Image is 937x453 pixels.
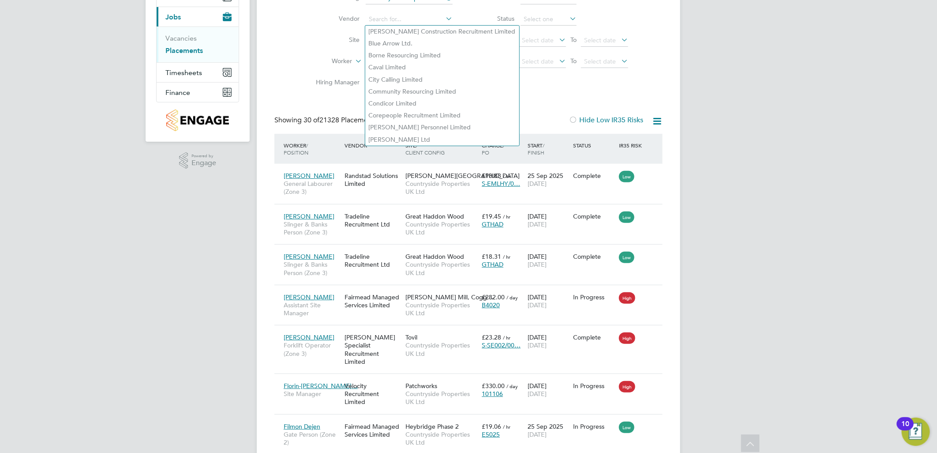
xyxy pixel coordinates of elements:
[301,57,352,66] label: Worker
[165,34,197,42] a: Vacancies
[342,137,403,153] div: Vendor
[405,341,477,357] span: Countryside Properties UK Ltd
[619,332,635,344] span: High
[528,180,547,188] span: [DATE]
[281,167,663,174] a: [PERSON_NAME]General Labourer (Zone 3)Randstad Solutions Limited[PERSON_NAME][GEOGRAPHIC_DATA]Cou...
[284,390,340,398] span: Site Manager
[157,83,239,102] button: Finance
[281,208,663,215] a: [PERSON_NAME]Slinger & Banks Person (Zone 3)Tradeline Recruitment LtdGreat Haddon WoodCountryside...
[521,13,577,26] input: Select one
[525,248,571,273] div: [DATE]
[274,116,379,125] div: Showing
[166,109,229,131] img: countryside-properties-logo-retina.png
[405,172,520,180] span: [PERSON_NAME][GEOGRAPHIC_DATA]
[342,167,403,192] div: Randstad Solutions Limited
[405,260,477,276] span: Countryside Properties UK Ltd
[571,137,617,153] div: Status
[156,109,239,131] a: Go to home page
[528,301,547,309] span: [DATE]
[365,38,519,49] li: Blue Arrow Ltd.
[405,180,477,196] span: Countryside Properties UK Ltd
[191,152,216,160] span: Powered by
[281,418,663,425] a: Filmon DejenGate Person (Zone 2)Fairmead Managed Services LimitedHeybridge Phase 2Countryside Pro...
[528,390,547,398] span: [DATE]
[365,86,519,98] li: Community Resourcing Limited
[165,88,190,97] span: Finance
[525,377,571,402] div: [DATE]
[366,13,453,26] input: Search for...
[342,248,403,273] div: Tradeline Recruitment Ltd
[284,180,340,196] span: General Labourer (Zone 3)
[309,78,360,86] label: Hiring Manager
[405,220,477,236] span: Countryside Properties UK Ltd
[405,253,464,260] span: Great Haddon Wood
[405,293,493,301] span: [PERSON_NAME] Mill, Cogg…
[165,46,203,55] a: Placements
[902,418,930,446] button: Open Resource Center, 10 new notifications
[281,377,663,385] a: Florin-[PERSON_NAME]…Site ManagerVelocity Recruitment LimitedPatchworksCountryside Properties UK ...
[482,142,505,156] span: / PO
[573,212,615,220] div: Complete
[157,63,239,82] button: Timesheets
[281,328,663,336] a: [PERSON_NAME]Forklift Operator (Zone 3)[PERSON_NAME] Specialist Recruitment LimitedTovilCountrysi...
[304,116,319,125] span: 30 of
[482,390,503,398] span: 101106
[619,252,634,263] span: Low
[522,57,554,65] span: Select date
[482,260,503,268] span: GTHAD
[525,289,571,313] div: [DATE]
[482,423,501,430] span: £19.06
[482,293,505,301] span: £282.00
[284,260,340,276] span: Slinger & Banks Person (Zone 3)
[568,34,579,45] span: To
[482,301,500,309] span: B4020
[503,173,510,179] span: / hr
[525,167,571,192] div: 25 Sep 2025
[528,260,547,268] span: [DATE]
[619,381,635,393] span: High
[284,172,334,180] span: [PERSON_NAME]
[284,220,340,236] span: Slinger & Banks Person (Zone 3)
[506,294,518,301] span: / day
[405,390,477,406] span: Countryside Properties UK Ltd
[503,334,510,341] span: / hr
[157,7,239,26] button: Jobs
[573,293,615,301] div: In Progress
[405,301,477,317] span: Countryside Properties UK Ltd
[482,341,521,349] span: S-SE002/00…
[284,341,340,357] span: Forklift Operator (Zone 3)
[506,383,518,389] span: / day
[568,55,579,67] span: To
[284,253,334,260] span: [PERSON_NAME]
[284,382,358,390] span: Florin-[PERSON_NAME]…
[569,116,643,125] label: Hide Low IR35 Risks
[573,172,615,180] div: Complete
[284,142,308,156] span: / Position
[284,423,320,430] span: Filmon Dejen
[284,212,334,220] span: [PERSON_NAME]
[365,121,519,133] li: [PERSON_NAME] Personnel Limited
[365,26,519,38] li: [PERSON_NAME] Construction Recruitment Limited
[405,382,437,390] span: Patchworks
[365,134,519,146] li: [PERSON_NAME] Ltd
[573,333,615,341] div: Complete
[284,293,334,301] span: [PERSON_NAME]
[617,137,647,153] div: IR35 Risk
[503,213,510,220] span: / hr
[281,137,342,160] div: Worker
[619,292,635,304] span: High
[165,13,181,21] span: Jobs
[482,172,501,180] span: £18.88
[365,74,519,86] li: City Calling Limited
[482,333,501,341] span: £23.28
[482,430,500,438] span: E5025
[619,211,634,223] span: Low
[405,212,464,220] span: Great Haddon Wood
[528,430,547,438] span: [DATE]
[525,137,571,160] div: Start
[480,137,525,160] div: Charge
[284,430,340,446] span: Gate Person (Zone 2)
[405,142,445,156] span: / Client Config
[584,57,616,65] span: Select date
[525,418,571,443] div: 25 Sep 2025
